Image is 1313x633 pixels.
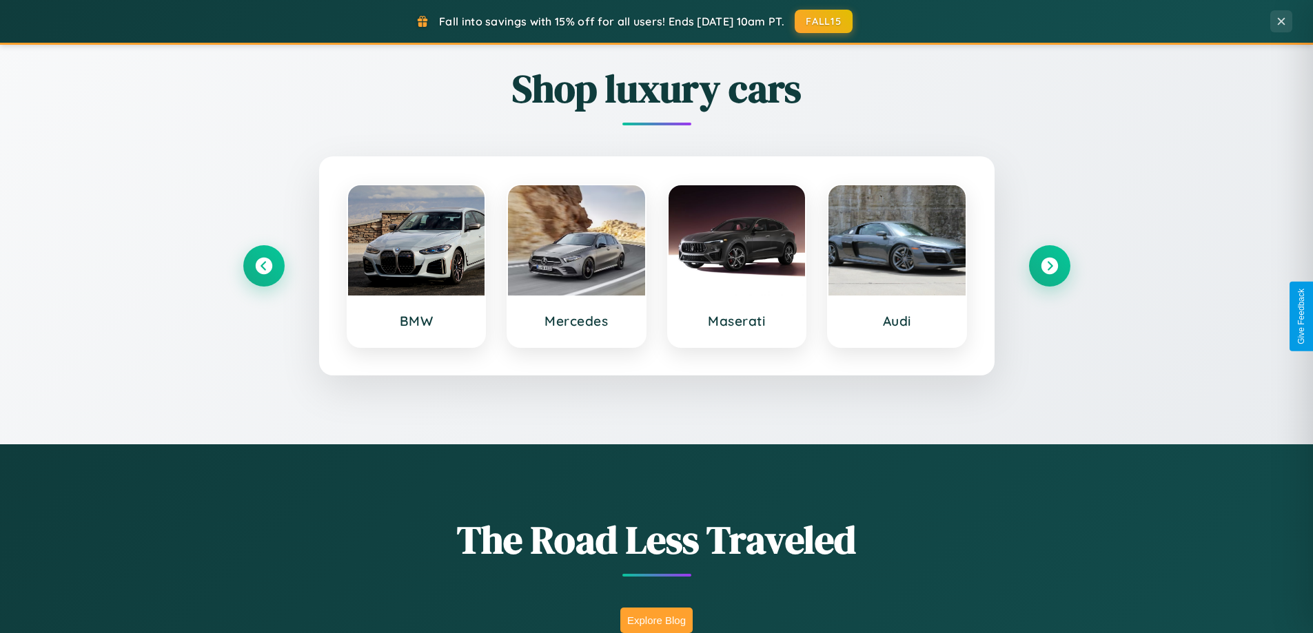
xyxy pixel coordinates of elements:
[439,14,784,28] span: Fall into savings with 15% off for all users! Ends [DATE] 10am PT.
[842,313,952,329] h3: Audi
[1296,289,1306,344] div: Give Feedback
[243,513,1070,566] h1: The Road Less Traveled
[522,313,631,329] h3: Mercedes
[620,608,693,633] button: Explore Blog
[682,313,792,329] h3: Maserati
[795,10,853,33] button: FALL15
[243,62,1070,115] h2: Shop luxury cars
[362,313,471,329] h3: BMW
